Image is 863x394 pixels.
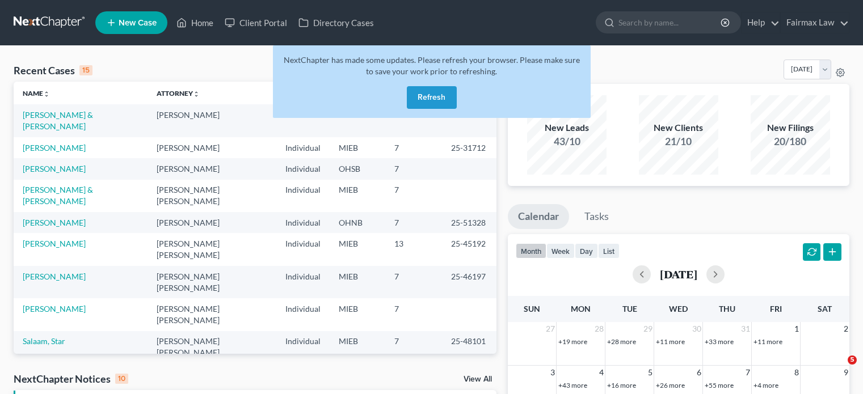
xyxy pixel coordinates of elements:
a: +28 more [607,337,636,346]
td: [PERSON_NAME] [148,158,276,179]
div: 15 [79,65,92,75]
a: +43 more [558,381,587,389]
td: [PERSON_NAME] [148,104,276,137]
span: Thu [719,304,735,313]
i: unfold_more [43,91,50,98]
td: [PERSON_NAME] [PERSON_NAME] [148,180,276,212]
td: 7 [385,180,442,212]
iframe: Intercom live chat [824,355,852,383]
button: Refresh [407,86,457,109]
span: 29 [642,322,654,336]
a: +16 more [607,381,636,389]
div: 21/10 [639,134,718,149]
td: 25-31712 [442,137,496,158]
td: 13 [385,233,442,265]
span: Sun [524,304,540,313]
span: 28 [593,322,605,336]
a: [PERSON_NAME] [23,272,86,281]
button: month [516,243,546,259]
td: OHNB [330,212,385,233]
span: Mon [571,304,591,313]
a: Tasks [574,204,619,229]
td: MIEB [330,233,385,265]
a: Fairmax Law [781,12,849,33]
a: [PERSON_NAME] [23,304,86,313]
a: [PERSON_NAME] [23,143,86,152]
a: +11 more [656,337,685,346]
span: 5 [647,366,654,379]
a: View All [464,375,492,383]
span: 4 [598,366,605,379]
span: 5 [848,355,857,365]
div: Recent Cases [14,63,92,77]
td: MIEB [330,331,385,363]
span: 31 [740,322,751,336]
td: MIEB [330,266,385,298]
td: 7 [385,158,442,179]
i: unfold_more [193,91,200,98]
div: New Clients [639,121,718,134]
div: 10 [115,374,128,384]
a: Help [742,12,780,33]
td: 7 [385,266,442,298]
a: Attorneyunfold_more [157,89,200,98]
div: New Leads [527,121,607,134]
span: Fri [770,304,782,313]
td: 25-46197 [442,266,496,298]
td: Individual [276,180,330,212]
a: Client Portal [219,12,293,33]
a: Home [171,12,219,33]
div: 43/10 [527,134,607,149]
td: 7 [385,298,442,331]
a: +26 more [656,381,685,389]
span: 1 [793,322,800,336]
a: +33 more [705,337,734,346]
a: Nameunfold_more [23,89,50,98]
a: [PERSON_NAME] [23,164,86,173]
td: MIEB [330,180,385,212]
span: 30 [691,322,702,336]
td: [PERSON_NAME] [148,137,276,158]
td: 7 [385,331,442,363]
a: +19 more [558,337,587,346]
span: 3 [549,366,556,379]
button: week [546,243,575,259]
span: Wed [669,304,688,313]
td: MIEB [330,298,385,331]
td: 25-48101 [442,331,496,363]
td: Individual [276,233,330,265]
td: 7 [385,137,442,158]
td: MIEB [330,137,385,158]
a: Salaam, Star [23,336,65,346]
div: New Filings [751,121,830,134]
td: [PERSON_NAME] [148,212,276,233]
button: list [598,243,620,259]
a: [PERSON_NAME] [23,218,86,227]
a: +4 more [753,381,778,389]
td: [PERSON_NAME] [PERSON_NAME] [148,331,276,363]
h2: [DATE] [660,268,697,280]
div: NextChapter Notices [14,372,128,385]
span: Tue [622,304,637,313]
input: Search by name... [618,12,722,33]
td: 25-51328 [442,212,496,233]
span: New Case [119,19,157,27]
td: OHSB [330,158,385,179]
button: day [575,243,598,259]
td: [PERSON_NAME] [PERSON_NAME] [148,233,276,265]
td: Individual [276,331,330,363]
td: 7 [385,212,442,233]
a: +55 more [705,381,734,389]
span: NextChapter has made some updates. Please refresh your browser. Please make sure to save your wor... [284,55,580,76]
span: 8 [793,366,800,379]
a: [PERSON_NAME] & [PERSON_NAME] [23,185,93,206]
td: 25-45192 [442,233,496,265]
a: +11 more [753,337,782,346]
span: Sat [818,304,832,313]
td: Individual [276,212,330,233]
a: [PERSON_NAME] & [PERSON_NAME] [23,110,93,131]
a: [PERSON_NAME] [23,239,86,248]
td: Individual [276,266,330,298]
span: 6 [696,366,702,379]
a: Directory Cases [293,12,380,33]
